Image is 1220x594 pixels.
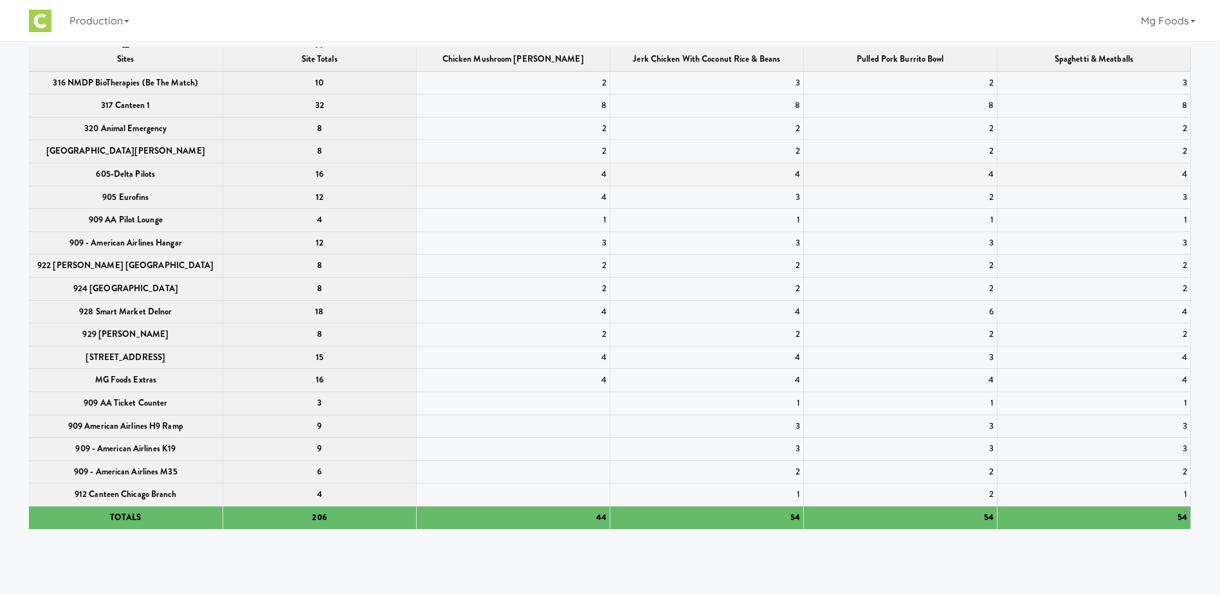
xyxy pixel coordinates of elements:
[803,323,997,346] td: 2
[997,209,1190,232] td: 1
[610,369,803,392] td: 4
[29,255,223,278] th: 922 [PERSON_NAME] [GEOGRAPHIC_DATA]
[807,372,994,388] div: 4
[420,304,606,320] div: 4
[29,71,223,94] th: 316 NMDP BioTherapies (Be the match)
[29,415,223,438] th: 909 American Airlines H9 Ramp
[614,166,800,183] div: 4
[29,163,223,186] th: 605-Delta Pilots
[1001,143,1187,159] div: 2
[223,278,416,301] th: 8
[807,350,994,366] div: 3
[614,235,800,251] div: 3
[614,121,800,137] div: 2
[610,300,803,323] td: 4
[997,392,1190,415] td: 1
[997,323,1190,346] td: 2
[420,98,606,114] div: 8
[807,258,994,274] div: 2
[807,304,994,320] div: 6
[416,278,610,301] td: 2
[803,415,997,438] td: 3
[223,186,416,209] th: 12
[416,140,610,163] td: 2
[614,281,800,297] div: 2
[807,166,994,183] div: 4
[29,10,51,32] img: Micromart
[29,140,223,163] th: [GEOGRAPHIC_DATA][PERSON_NAME]
[803,460,997,483] td: 2
[610,71,803,94] td: 3
[807,419,994,435] div: 3
[790,511,800,523] span: 54
[223,209,416,232] th: 4
[807,121,994,137] div: 2
[416,71,610,94] td: 2
[223,33,416,71] th: Site Totals
[223,71,416,94] th: 10
[420,235,606,251] div: 3
[420,350,606,366] div: 4
[997,300,1190,323] td: 4
[984,511,994,523] span: 54
[223,117,416,140] th: 8
[610,94,803,118] td: 8
[803,300,997,323] td: 6
[1001,281,1187,297] div: 2
[803,369,997,392] td: 4
[223,140,416,163] th: 8
[997,369,1190,392] td: 4
[1001,258,1187,274] div: 2
[223,300,416,323] th: 18
[1001,419,1187,435] div: 3
[420,372,606,388] div: 4
[1001,464,1187,480] div: 2
[997,483,1190,507] td: 1
[1178,511,1187,523] span: 54
[803,483,997,507] td: 2
[614,350,800,366] div: 4
[223,163,416,186] th: 16
[803,209,997,232] td: 1
[29,483,223,507] th: 912 Canteen Chicago Branch
[420,190,606,206] div: 4
[610,255,803,278] td: 2
[614,143,800,159] div: 2
[223,231,416,255] th: 12
[420,121,606,137] div: 2
[997,460,1190,483] td: 2
[29,300,223,323] th: 928 Smart Market Delnor
[857,53,943,65] span: Pulled Pork Burrito Bowl
[997,415,1190,438] td: 3
[416,94,610,118] td: 8
[807,75,994,91] div: 2
[614,327,800,343] div: 2
[223,483,416,507] th: 4
[614,487,800,503] div: 1
[596,511,606,523] span: 44
[803,438,997,461] td: 3
[1001,350,1187,366] div: 4
[420,212,606,228] div: 1
[29,346,223,369] th: [STREET_ADDRESS]
[614,441,800,457] div: 3
[1055,53,1133,65] span: Spaghetti & Meatballs
[420,258,606,274] div: 2
[416,300,610,323] td: 4
[29,323,223,346] th: 929 [PERSON_NAME]
[610,415,803,438] td: 3
[807,190,994,206] div: 2
[614,212,800,228] div: 1
[803,117,997,140] td: 2
[997,71,1190,94] td: 3
[610,346,803,369] td: 4
[29,278,223,301] th: 924 [GEOGRAPHIC_DATA]
[1001,327,1187,343] div: 2
[610,278,803,301] td: 2
[614,75,800,91] div: 3
[803,346,997,369] td: 3
[223,323,416,346] th: 8
[29,460,223,483] th: 909 - American Airlines M35
[807,98,994,114] div: 8
[610,438,803,461] td: 3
